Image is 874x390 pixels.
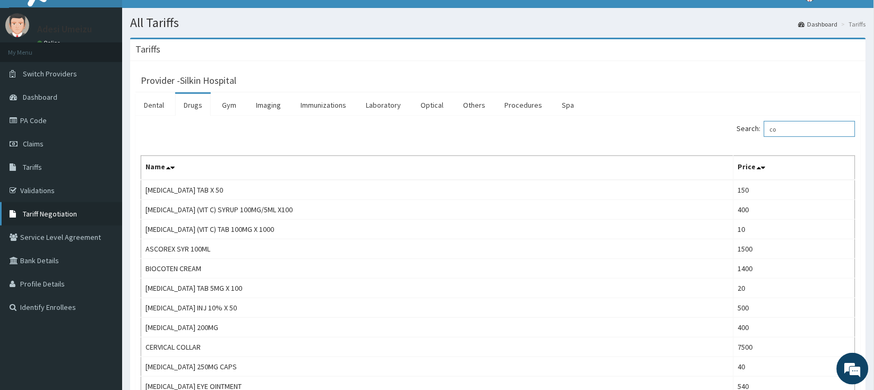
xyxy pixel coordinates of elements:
div: Chat with us now [55,59,178,73]
td: 1500 [733,239,855,259]
a: Drugs [175,94,211,116]
textarea: Type your message and hit 'Enter' [5,270,202,307]
li: Tariffs [839,20,866,29]
a: Procedures [496,94,551,116]
a: Laboratory [357,94,409,116]
td: 7500 [733,337,855,357]
span: Claims [23,139,44,149]
td: 500 [733,298,855,318]
span: Dashboard [23,92,57,102]
td: 10 [733,220,855,239]
td: 20 [733,279,855,298]
th: Price [733,156,855,180]
h1: All Tariffs [130,16,866,30]
a: Others [455,94,494,116]
span: Switch Providers [23,69,77,79]
td: [MEDICAL_DATA] 250MG CAPS [141,357,734,377]
td: 40 [733,357,855,377]
span: Tariff Negotiation [23,209,77,219]
span: Tariffs [23,162,42,172]
td: [MEDICAL_DATA] (VIT C) TAB 100MG X 1000 [141,220,734,239]
td: 400 [733,200,855,220]
span: We're online! [62,124,147,231]
label: Search: [737,121,855,137]
td: 1400 [733,259,855,279]
a: Immunizations [292,94,355,116]
a: Optical [412,94,452,116]
a: Gym [213,94,245,116]
a: Spa [554,94,583,116]
p: Adesi Umeizu [37,24,92,34]
img: User Image [5,13,29,37]
th: Name [141,156,734,180]
td: ASCOREX SYR 100ML [141,239,734,259]
td: BIOCOTEN CREAM [141,259,734,279]
a: Dashboard [799,20,838,29]
td: CERVICAL COLLAR [141,337,734,357]
td: [MEDICAL_DATA] INJ 10% X 50 [141,298,734,318]
h3: Tariffs [135,45,160,54]
td: [MEDICAL_DATA] TAB X 50 [141,180,734,200]
td: [MEDICAL_DATA] (VIT C) SYRUP 100MG/5ML X100 [141,200,734,220]
td: [MEDICAL_DATA] TAB 5MG X 100 [141,279,734,298]
td: [MEDICAL_DATA] 200MG [141,318,734,337]
input: Search: [764,121,855,137]
td: 400 [733,318,855,337]
td: 150 [733,180,855,200]
h3: Provider - Silkin Hospital [141,76,236,85]
a: Online [37,39,63,47]
div: Minimize live chat window [174,5,200,31]
a: Dental [135,94,173,116]
img: d_794563401_company_1708531726252_794563401 [20,53,43,80]
a: Imaging [247,94,289,116]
